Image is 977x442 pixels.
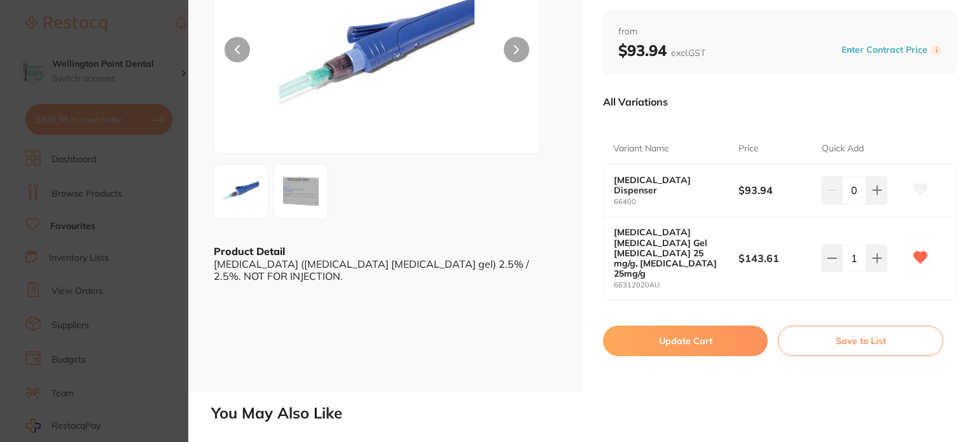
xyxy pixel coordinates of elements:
[214,258,557,282] div: [MEDICAL_DATA] ([MEDICAL_DATA] [MEDICAL_DATA] gel) 2.5% / 2.5%. NOT FOR INJECTION.
[614,198,738,206] small: 66400
[738,183,813,197] b: $93.94
[614,175,726,195] b: [MEDICAL_DATA] Dispenser
[778,326,943,356] button: Save to List
[613,142,669,155] p: Variant Name
[603,326,768,356] button: Update Cart
[738,251,813,265] b: $143.61
[738,142,759,155] p: Price
[671,47,705,59] span: excl. GST
[822,142,864,155] p: Quick Add
[931,45,941,55] label: i
[838,44,931,56] button: Enter Contract Price
[614,281,738,289] small: 66312020AU
[211,404,972,422] h2: You May Also Like
[218,169,264,214] img: LTY2NDAwLmpwZw
[278,169,324,214] img: MzEyMDIwQVUuanBn
[618,25,941,38] span: from
[214,245,285,258] b: Product Detail
[618,41,705,60] b: $93.94
[603,95,668,108] p: All Variations
[614,227,726,278] b: [MEDICAL_DATA] [MEDICAL_DATA] Gel [MEDICAL_DATA] 25 mg/g, [MEDICAL_DATA] 25mg/g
